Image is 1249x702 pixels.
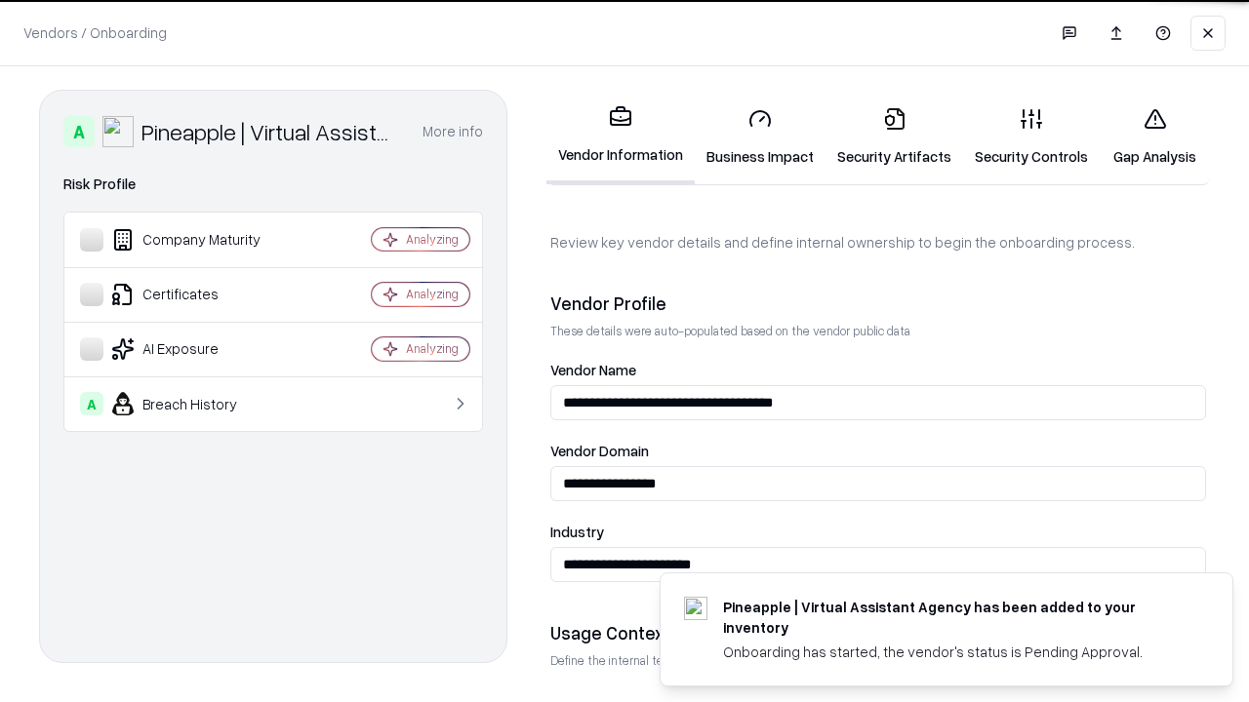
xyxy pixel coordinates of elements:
[546,90,695,184] a: Vendor Information
[80,392,103,415] div: A
[684,597,707,620] img: trypineapple.com
[550,444,1206,458] label: Vendor Domain
[406,286,459,302] div: Analyzing
[550,621,1206,644] div: Usage Context
[550,363,1206,377] label: Vendor Name
[80,392,313,415] div: Breach History
[423,114,483,149] button: More info
[80,283,313,306] div: Certificates
[23,22,167,43] p: Vendors / Onboarding
[550,652,1206,669] p: Define the internal team and reason for using this vendor. This helps assess business relevance a...
[550,292,1206,315] div: Vendor Profile
[723,642,1186,662] div: Onboarding has started, the vendor's status is Pending Approval.
[141,116,399,147] div: Pineapple | Virtual Assistant Agency
[102,116,134,147] img: Pineapple | Virtual Assistant Agency
[80,337,313,361] div: AI Exposure
[550,525,1206,539] label: Industry
[695,92,826,182] a: Business Impact
[826,92,963,182] a: Security Artifacts
[550,323,1206,339] p: These details were auto-populated based on the vendor public data
[550,232,1206,253] p: Review key vendor details and define internal ownership to begin the onboarding process.
[963,92,1100,182] a: Security Controls
[723,597,1186,638] div: Pineapple | Virtual Assistant Agency has been added to your inventory
[1100,92,1210,182] a: Gap Analysis
[80,228,313,252] div: Company Maturity
[63,116,95,147] div: A
[63,173,483,196] div: Risk Profile
[406,231,459,248] div: Analyzing
[406,340,459,357] div: Analyzing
